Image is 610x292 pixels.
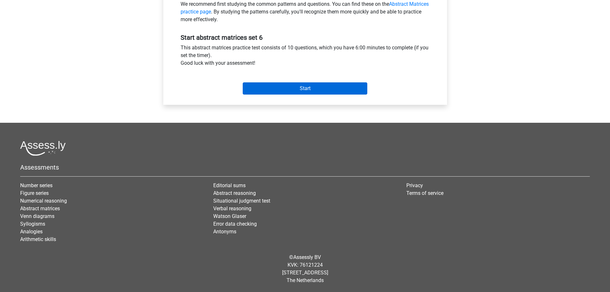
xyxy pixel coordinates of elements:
font: Assessments [20,163,59,171]
a: Analogies [20,229,43,235]
a: Figure series [20,190,49,196]
a: Abstract matrices [20,205,60,212]
a: Editorial sums [213,182,246,188]
font: © [289,254,293,260]
a: Number series [20,182,53,188]
a: Situational judgment test [213,198,270,204]
a: Numerical reasoning [20,198,67,204]
font: KVK: 76121224 [288,262,323,268]
font: [STREET_ADDRESS] [282,270,328,276]
input: Start [243,82,367,95]
font: Start abstract matrices set 6 [181,34,263,41]
a: Error data checking [213,221,257,227]
font: The Netherlands [287,277,324,283]
font: . By studying the patterns carefully, you'll recognize them more quickly and be able to practice ... [181,9,421,22]
a: Assessly BV [293,254,321,260]
a: Venn diagrams [20,213,54,219]
a: Syllogisms [20,221,45,227]
img: Assessly logo [20,141,66,156]
a: Privacy [406,182,423,188]
a: Abstract reasoning [213,190,256,196]
font: This abstract matrices practice test consists of 10 questions, which you have 6:00 minutes to com... [181,45,428,58]
a: Antonyms [213,229,236,235]
a: Terms of service [406,190,443,196]
a: Verbal reasoning [213,205,251,212]
a: Watson Glaser [213,213,246,219]
font: Good luck with your assessment! [181,60,255,66]
font: We recommend first studying the common patterns and questions. You can find these on the [181,1,389,7]
a: Arithmetic skills [20,236,56,242]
